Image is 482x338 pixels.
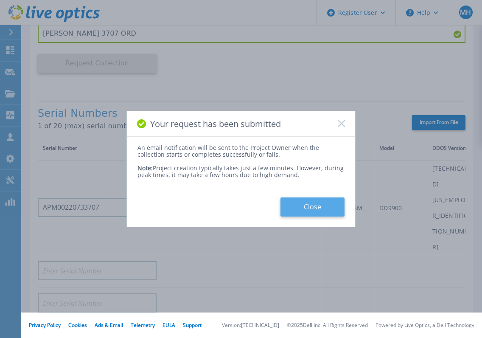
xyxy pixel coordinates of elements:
span: Your request has been submitted [150,119,281,129]
li: © 2025 Dell Inc. All Rights Reserved [287,323,368,328]
button: Close [280,197,345,217]
a: Telemetry [131,321,155,329]
div: Project creation typically takes just a few minutes. However, during peak times, it may take a fe... [137,158,345,178]
li: Version: [TECHNICAL_ID] [222,323,279,328]
li: Powered by Live Optics, a Dell Technology [376,323,474,328]
a: Privacy Policy [29,321,61,329]
a: Cookies [68,321,87,329]
a: Support [183,321,202,329]
span: Note: [137,164,153,172]
a: Ads & Email [95,321,123,329]
a: EULA [163,321,175,329]
div: An email notification will be sent to the Project Owner when the collection starts or completes s... [137,144,345,158]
